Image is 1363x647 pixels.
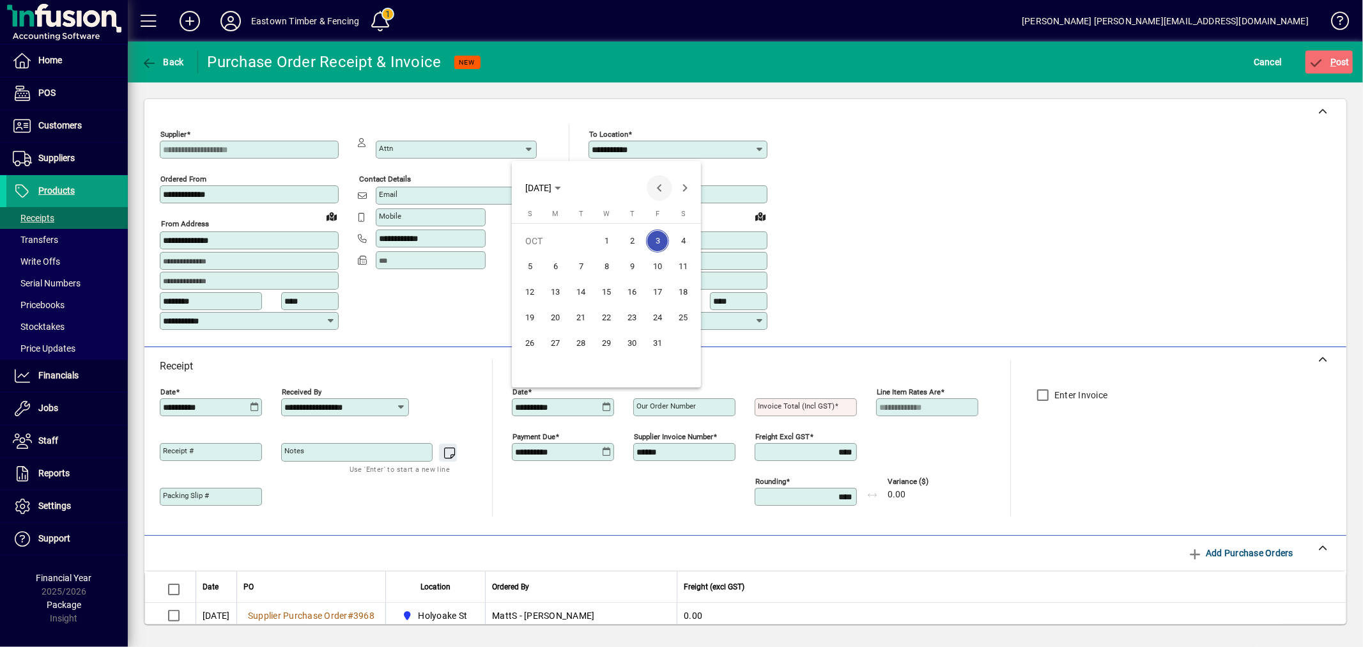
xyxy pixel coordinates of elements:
span: T [630,210,635,218]
span: 3 [646,230,669,253]
button: Wed Oct 29 2025 [594,331,619,356]
span: 22 [595,306,618,329]
button: Mon Oct 06 2025 [543,254,568,279]
button: Previous month [647,175,672,201]
button: Tue Oct 21 2025 [568,305,594,331]
span: 10 [646,255,669,278]
span: 7 [569,255,592,278]
span: 17 [646,281,669,304]
span: 8 [595,255,618,278]
span: 11 [672,255,695,278]
button: Sun Oct 19 2025 [517,305,543,331]
span: 28 [569,332,592,355]
button: Sat Oct 04 2025 [670,228,696,254]
button: Mon Oct 13 2025 [543,279,568,305]
span: 5 [518,255,541,278]
span: 31 [646,332,669,355]
button: Sun Oct 05 2025 [517,254,543,279]
span: 1 [595,230,618,253]
span: 9 [620,255,643,278]
button: Sun Oct 26 2025 [517,331,543,356]
span: [DATE] [525,183,551,193]
button: Sun Oct 12 2025 [517,279,543,305]
span: 12 [518,281,541,304]
span: 20 [544,306,567,329]
button: Sat Oct 11 2025 [670,254,696,279]
span: 16 [620,281,643,304]
button: Thu Oct 30 2025 [619,331,645,356]
button: Mon Oct 20 2025 [543,305,568,331]
span: 27 [544,332,567,355]
span: M [552,210,558,218]
span: 14 [569,281,592,304]
span: 24 [646,306,669,329]
span: 18 [672,281,695,304]
button: Thu Oct 02 2025 [619,228,645,254]
button: Wed Oct 08 2025 [594,254,619,279]
button: Thu Oct 16 2025 [619,279,645,305]
button: Sat Oct 25 2025 [670,305,696,331]
button: Thu Oct 09 2025 [619,254,645,279]
button: Tue Oct 07 2025 [568,254,594,279]
span: 15 [595,281,618,304]
span: 21 [569,306,592,329]
span: 25 [672,306,695,329]
span: 30 [620,332,643,355]
span: S [528,210,532,218]
span: 26 [518,332,541,355]
button: Sat Oct 18 2025 [670,279,696,305]
button: Wed Oct 15 2025 [594,279,619,305]
button: Tue Oct 14 2025 [568,279,594,305]
button: Thu Oct 23 2025 [619,305,645,331]
span: 2 [620,230,643,253]
span: F [656,210,659,218]
button: Tue Oct 28 2025 [568,331,594,356]
button: Fri Oct 03 2025 [645,228,670,254]
button: Fri Oct 10 2025 [645,254,670,279]
span: 4 [672,230,695,253]
button: Fri Oct 31 2025 [645,331,670,356]
span: 6 [544,255,567,278]
button: Fri Oct 24 2025 [645,305,670,331]
span: W [603,210,610,218]
span: S [681,210,686,218]
span: 19 [518,306,541,329]
span: 23 [620,306,643,329]
button: Wed Oct 01 2025 [594,228,619,254]
button: Fri Oct 17 2025 [645,279,670,305]
button: Wed Oct 22 2025 [594,305,619,331]
button: Choose month and year [520,176,566,199]
button: Next month [672,175,698,201]
button: Mon Oct 27 2025 [543,331,568,356]
span: T [579,210,583,218]
span: 29 [595,332,618,355]
span: 13 [544,281,567,304]
td: OCT [517,228,594,254]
